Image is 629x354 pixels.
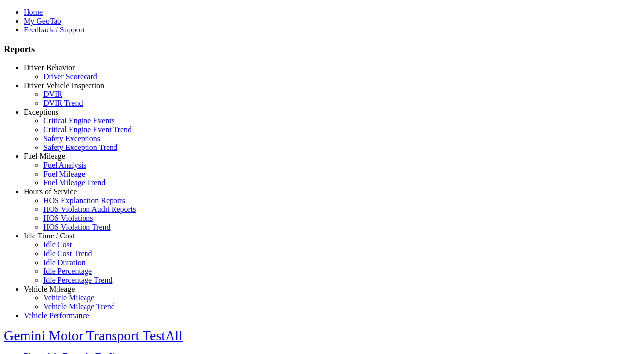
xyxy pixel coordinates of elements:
[43,117,114,125] a: Critical Engine Events
[43,258,86,266] a: Idle Duration
[43,214,93,222] a: HOS Violations
[43,161,86,169] a: Fuel Analysis
[24,152,65,160] a: Fuel Mileage
[43,178,105,187] a: Fuel Mileage Trend
[43,205,136,213] a: HOS Violation Audit Reports
[43,72,97,81] a: Driver Scorecard
[43,267,92,275] a: Idle Percentage
[43,302,115,311] a: Vehicle Mileage Trend
[43,249,92,258] a: Idle Cost Trend
[43,90,62,98] a: DVIR
[43,276,112,284] a: Idle Percentage Trend
[43,143,117,151] a: Safety Exception Trend
[43,99,83,107] a: DVIR Trend
[24,232,75,240] a: Idle Time / Cost
[43,223,111,231] a: HOS Violation Trend
[4,44,625,55] h3: Reports
[24,8,43,16] a: Home
[4,328,183,343] a: Gemini Motor Transport TestAll
[43,240,72,249] a: Idle Cost
[24,81,104,89] a: Driver Vehicle Inspection
[43,196,125,205] a: HOS Explanation Reports
[24,26,85,34] a: Feedback / Support
[24,285,75,293] a: Vehicle Mileage
[43,170,85,178] a: Fuel Mileage
[43,294,94,302] a: Vehicle Mileage
[43,125,132,134] a: Critical Engine Event Trend
[24,17,61,25] a: My GeoTab
[24,187,77,196] a: Hours of Service
[24,63,75,72] a: Driver Behavior
[24,311,89,320] a: Vehicle Performance
[43,134,100,143] a: Safety Exceptions
[24,108,58,116] a: Exceptions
